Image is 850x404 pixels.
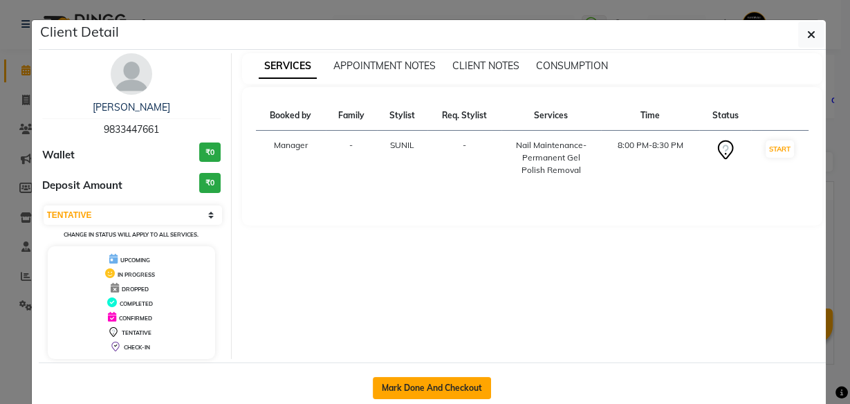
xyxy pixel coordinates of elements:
[64,231,198,238] small: Change in status will apply to all services.
[536,59,608,72] span: CONSUMPTION
[122,286,149,293] span: DROPPED
[427,101,501,131] th: Req. Stylist
[104,123,159,136] span: 9833447661
[199,143,221,163] h3: ₹0
[766,140,794,158] button: START
[122,329,151,336] span: TENTATIVE
[510,139,593,176] div: Nail Maintenance-Permanent Gel Polish Removal
[124,344,150,351] span: CHECK-IN
[42,178,122,194] span: Deposit Amount
[256,131,326,185] td: Manager
[118,271,155,278] span: IN PROGRESS
[601,101,700,131] th: Time
[390,140,414,150] span: SUNIL
[452,59,519,72] span: CLIENT NOTES
[501,101,601,131] th: Services
[326,131,377,185] td: -
[601,131,700,185] td: 8:00 PM-8:30 PM
[111,53,152,95] img: avatar
[699,101,750,131] th: Status
[326,101,377,131] th: Family
[119,315,152,322] span: CONFIRMED
[259,54,317,79] span: SERVICES
[40,21,119,42] h5: Client Detail
[199,173,221,193] h3: ₹0
[120,257,150,264] span: UPCOMING
[427,131,501,185] td: -
[93,101,170,113] a: [PERSON_NAME]
[42,147,75,163] span: Wallet
[333,59,436,72] span: APPOINTMENT NOTES
[373,377,491,399] button: Mark Done And Checkout
[120,300,153,307] span: COMPLETED
[377,101,427,131] th: Stylist
[256,101,326,131] th: Booked by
